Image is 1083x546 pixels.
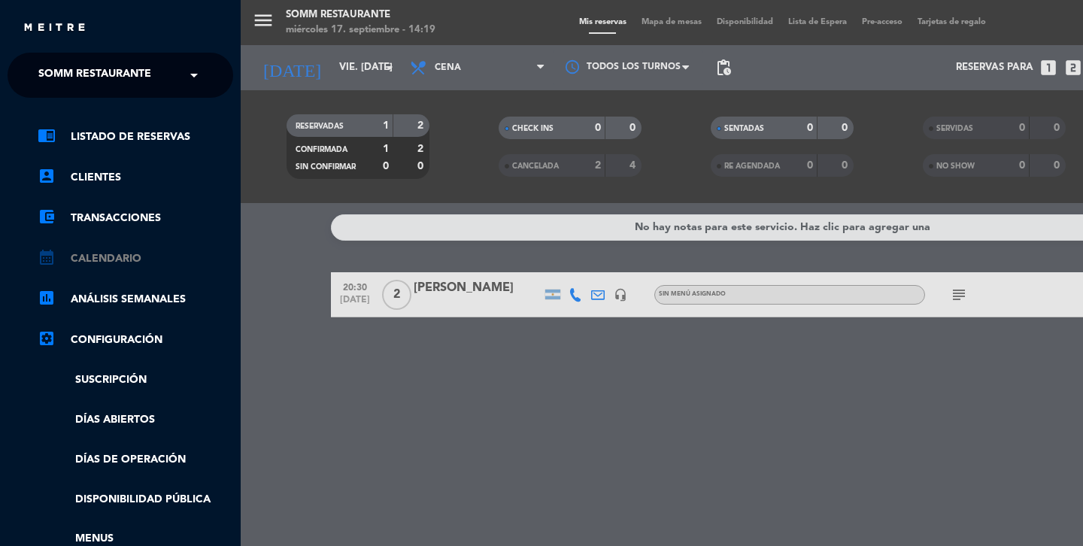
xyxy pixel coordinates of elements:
[38,168,233,187] a: account_boxClientes
[38,59,151,91] span: SOMM Restaurante
[38,290,233,308] a: assessmentANÁLISIS SEMANALES
[38,331,233,349] a: Configuración
[38,248,56,266] i: calendar_month
[38,209,233,227] a: account_balance_walletTransacciones
[38,126,56,144] i: chrome_reader_mode
[38,289,56,307] i: assessment
[23,23,86,34] img: MEITRE
[38,451,233,469] a: Días de Operación
[38,208,56,226] i: account_balance_wallet
[38,372,233,389] a: Suscripción
[38,128,233,146] a: chrome_reader_modeListado de Reservas
[38,491,233,508] a: Disponibilidad pública
[38,250,233,268] a: calendar_monthCalendario
[38,167,56,185] i: account_box
[38,329,56,347] i: settings_applications
[38,411,233,429] a: Días abiertos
